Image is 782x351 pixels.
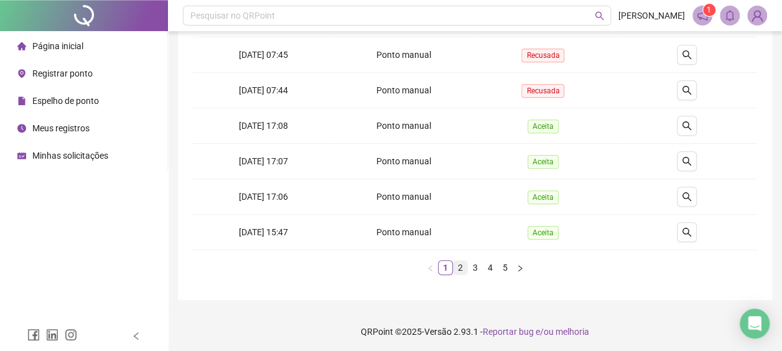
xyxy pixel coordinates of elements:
span: search [595,11,604,21]
span: [DATE] 07:45 [239,50,288,60]
span: search [682,156,692,166]
a: 5 [498,261,512,274]
span: Registrar ponto [32,68,93,78]
span: Ponto manual [376,85,431,95]
span: instagram [65,329,77,341]
span: schedule [17,151,26,160]
span: search [682,85,692,95]
span: clock-circle [17,124,26,133]
button: left [423,260,438,275]
sup: 1 [703,4,715,16]
span: notification [697,10,708,21]
span: search [682,227,692,237]
span: search [682,192,692,202]
span: left [132,332,141,340]
span: [DATE] 17:08 [239,121,288,131]
span: Meus registros [32,123,90,133]
span: Aceita [528,190,559,204]
span: 1 [707,6,711,14]
span: facebook [27,329,40,341]
span: Ponto manual [376,227,431,237]
li: 1 [438,260,453,275]
span: Ponto manual [376,50,431,60]
span: [DATE] 17:07 [239,156,288,166]
span: [DATE] 17:06 [239,192,288,202]
span: Aceita [528,226,559,240]
span: Recusada [521,49,564,62]
span: left [427,264,434,272]
span: Aceita [528,119,559,133]
span: home [17,42,26,50]
span: search [682,50,692,60]
span: Ponto manual [376,121,431,131]
span: Ponto manual [376,156,431,166]
span: linkedin [46,329,58,341]
span: right [516,264,524,272]
span: search [682,121,692,131]
span: environment [17,69,26,78]
span: Aceita [528,155,559,169]
li: 3 [468,260,483,275]
span: bell [724,10,735,21]
div: Open Intercom Messenger [740,309,770,339]
a: 1 [439,261,452,274]
a: 4 [483,261,497,274]
span: [PERSON_NAME] [618,9,685,22]
span: Página inicial [32,41,83,51]
span: file [17,96,26,105]
span: [DATE] 15:47 [239,227,288,237]
span: Minhas solicitações [32,151,108,161]
span: Recusada [521,84,564,98]
li: Próxima página [513,260,528,275]
li: 4 [483,260,498,275]
li: Página anterior [423,260,438,275]
span: Versão [424,327,452,337]
li: 5 [498,260,513,275]
span: Espelho de ponto [32,96,99,106]
span: [DATE] 07:44 [239,85,288,95]
img: 90663 [748,6,766,25]
a: 2 [454,261,467,274]
a: 3 [468,261,482,274]
span: Ponto manual [376,192,431,202]
li: 2 [453,260,468,275]
button: right [513,260,528,275]
span: Reportar bug e/ou melhoria [483,327,589,337]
